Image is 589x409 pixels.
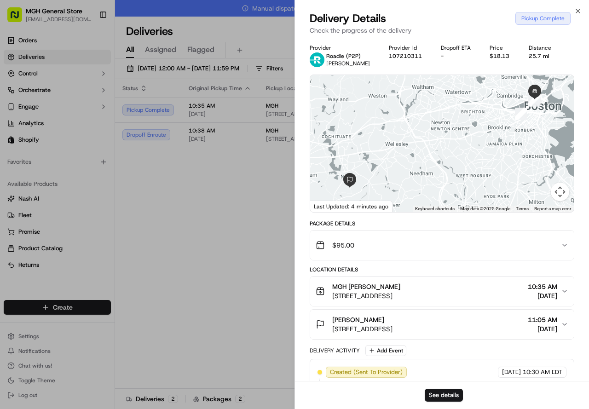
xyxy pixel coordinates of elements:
[92,203,111,210] span: Pylon
[332,315,384,324] span: [PERSON_NAME]
[9,9,28,28] img: Nash
[18,181,70,190] span: Knowledge Base
[425,389,463,402] button: See details
[312,200,343,212] a: Open this area in Google Maps (opens a new window)
[9,120,62,127] div: Past conversations
[441,44,475,52] div: Dropoff ETA
[528,315,557,324] span: 11:05 AM
[312,200,343,212] img: Google
[534,206,571,211] a: Report a map error
[515,108,527,120] div: 4
[310,277,574,306] button: MGH [PERSON_NAME][STREET_ADDRESS]10:35 AM[DATE]
[332,291,400,300] span: [STREET_ADDRESS]
[460,206,510,211] span: Map data ©2025 Google
[415,206,455,212] button: Keyboard shortcuts
[490,52,514,60] div: $18.13
[528,291,557,300] span: [DATE]
[490,44,514,52] div: Price
[78,182,85,189] div: 💻
[551,183,569,201] button: Map camera controls
[310,310,574,339] button: [PERSON_NAME][STREET_ADDRESS]11:05 AM[DATE]
[65,203,111,210] a: Powered byPylon
[528,95,540,107] div: 7
[24,59,166,69] input: Got a question? Start typing here...
[310,44,374,52] div: Provider
[310,220,574,227] div: Package Details
[310,11,386,26] span: Delivery Details
[326,60,370,67] span: [PERSON_NAME]
[523,368,562,376] span: 10:30 AM EDT
[310,266,574,273] div: Location Details
[9,88,26,104] img: 1736555255976-a54dd68f-1ca7-489b-9aae-adbdc363a1c4
[310,201,393,212] div: Last Updated: 4 minutes ago
[528,94,540,106] div: 8
[18,143,26,150] img: 1736555255976-a54dd68f-1ca7-489b-9aae-adbdc363a1c4
[143,118,167,129] button: See all
[516,206,529,211] a: Terms (opens in new tab)
[310,26,574,35] p: Check the progress of the delivery
[156,91,167,102] button: Start new chat
[9,182,17,189] div: 📗
[528,324,557,334] span: [DATE]
[389,52,422,60] button: 107210311
[332,241,354,250] span: $95.00
[515,108,527,120] div: 5
[326,52,370,60] p: Roadie (P2P)
[41,97,127,104] div: We're available if you need us!
[29,143,75,150] span: [PERSON_NAME]
[76,143,80,150] span: •
[6,177,74,194] a: 📗Knowledge Base
[529,44,555,52] div: Distance
[41,88,151,97] div: Start new chat
[330,368,403,376] span: Created (Sent To Provider)
[332,282,400,291] span: MGH [PERSON_NAME]
[528,282,557,291] span: 10:35 AM
[9,134,24,149] img: Kat Rubio
[19,88,36,104] img: 1724597045416-56b7ee45-8013-43a0-a6f9-03cb97ddad50
[310,347,360,354] div: Delivery Activity
[310,52,324,67] img: roadie-logo-v2.jpg
[441,52,475,60] div: -
[9,37,167,52] p: Welcome 👋
[310,230,574,260] button: $95.00
[389,44,426,52] div: Provider Id
[365,345,406,356] button: Add Event
[332,324,393,334] span: [STREET_ADDRESS]
[81,143,100,150] span: [DATE]
[529,52,555,60] div: 25.7 mi
[502,368,521,376] span: [DATE]
[74,177,151,194] a: 💻API Documentation
[87,181,148,190] span: API Documentation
